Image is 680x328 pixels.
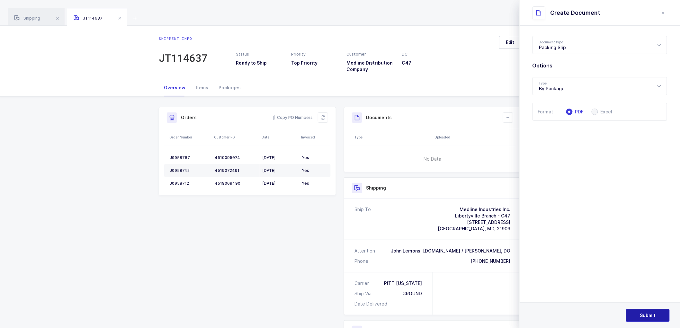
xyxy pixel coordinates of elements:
span: PDF [573,110,584,114]
div: John Lemons, [DOMAIN_NAME] / [PERSON_NAME], DO [391,248,510,254]
div: Overview [159,79,191,96]
div: [DATE] [262,168,297,173]
div: Ship Via [354,290,374,297]
h3: Shipping [366,185,386,191]
div: Packages [213,79,246,96]
div: [STREET_ADDRESS] [438,219,510,226]
div: [DATE] [262,155,297,160]
div: Status [236,51,283,57]
span: JT114637 [74,16,103,21]
div: J0058742 [170,168,210,173]
div: Carrier [354,280,371,287]
div: Priority [291,51,339,57]
h3: Orders [181,114,197,121]
span: No Data [391,149,474,169]
span: Edit [506,39,514,46]
div: Attention [354,248,375,254]
div: Libertyville Branch - C47 [438,213,510,219]
h3: Ready to Ship [236,60,283,66]
div: Invoiced [301,135,329,140]
span: Yes [302,168,309,173]
div: DC [402,51,450,57]
h3: C47 [402,60,450,66]
div: 4519095074 [215,155,257,160]
div: J0058787 [170,155,210,160]
span: Shipping [14,16,40,21]
div: Date [262,135,297,140]
div: GROUND [402,290,422,297]
span: [GEOGRAPHIC_DATA], MD, 21903 [438,226,510,231]
h2: Options [532,62,667,69]
div: Customer [347,51,394,57]
button: Submit [626,309,670,322]
div: Items [191,79,213,96]
h3: Documents [366,114,392,121]
div: Shipment info [159,36,208,41]
span: Submit [640,312,656,319]
div: Ship To [354,206,371,232]
div: [PHONE_NUMBER] [470,258,510,264]
div: Type [354,135,431,140]
div: Date Delivered [354,301,390,307]
span: Excel [598,110,613,114]
h3: Top Priority [291,60,339,66]
div: [DATE] [262,181,297,186]
div: PITT [US_STATE] [384,280,422,287]
span: Yes [302,155,309,160]
div: Uploaded [434,135,514,140]
button: Copy PO Numbers [269,114,313,121]
div: 4519072491 [215,168,257,173]
div: Phone [354,258,368,264]
span: Yes [302,181,309,186]
div: 4519069490 [215,181,257,186]
div: J0058712 [170,181,210,186]
button: close drawer [659,9,667,17]
button: Edit [499,36,521,49]
h3: Medline Distribution Company [347,60,394,73]
div: Customer PO [214,135,258,140]
div: Order Number [169,135,210,140]
div: Create Document [550,9,601,17]
div: Medline Industries Inc. [438,206,510,213]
